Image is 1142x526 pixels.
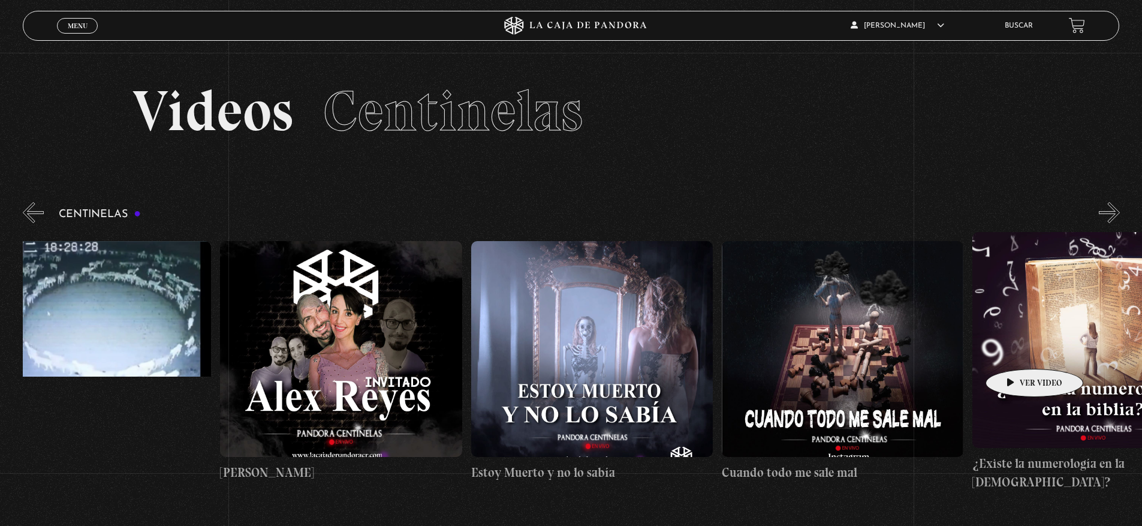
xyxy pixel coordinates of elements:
span: Menu [68,22,88,29]
a: Buscar [1005,22,1033,29]
a: Estoy Muerto y no lo sabía [471,232,713,492]
h2: Videos [132,83,1010,140]
h4: Cuando todo me sale mal [722,463,963,482]
span: Centinelas [323,77,583,145]
a: [PERSON_NAME] [220,232,462,492]
h3: Centinelas [59,209,141,220]
a: View your shopping cart [1069,17,1085,34]
h4: [PERSON_NAME] [220,463,462,482]
button: Next [1099,202,1120,223]
span: [PERSON_NAME] [851,22,944,29]
button: Previous [23,202,44,223]
span: Cerrar [64,32,92,40]
h4: Estoy Muerto y no lo sabía [471,463,713,482]
a: Cuando todo me sale mal [722,232,963,492]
